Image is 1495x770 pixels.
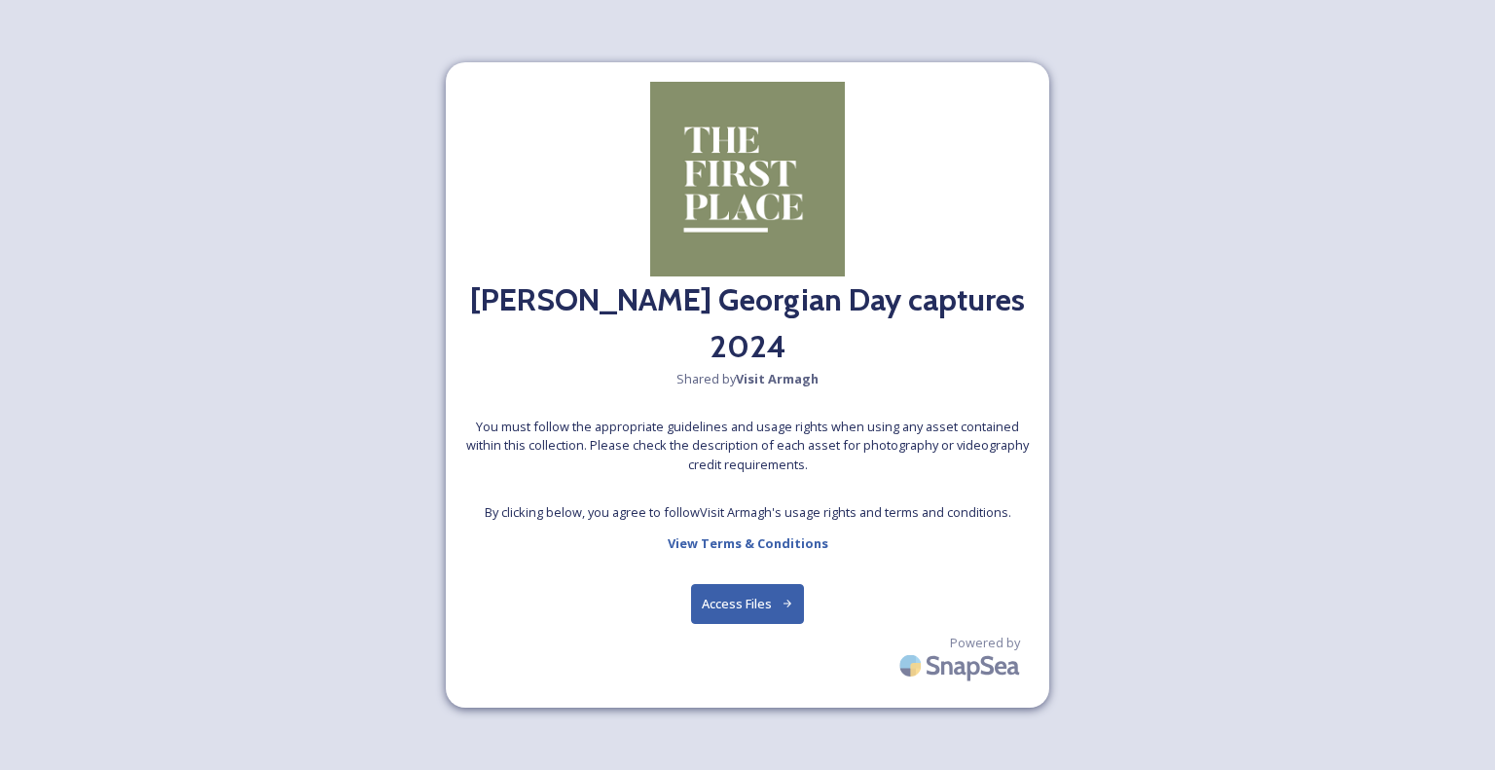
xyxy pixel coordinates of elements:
[950,634,1020,652] span: Powered by
[736,370,819,387] strong: Visit Armagh
[668,532,828,555] a: View Terms & Conditions
[691,584,805,624] button: Access Files
[676,370,819,388] span: Shared by
[485,503,1011,522] span: By clicking below, you agree to follow Visit Armagh 's usage rights and terms and conditions.
[465,418,1030,474] span: You must follow the appropriate guidelines and usage rights when using any asset contained within...
[650,82,845,276] img: download%20(6).png
[668,534,828,552] strong: View Terms & Conditions
[465,276,1030,370] h2: [PERSON_NAME] Georgian Day captures 2024
[893,642,1030,688] img: SnapSea Logo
